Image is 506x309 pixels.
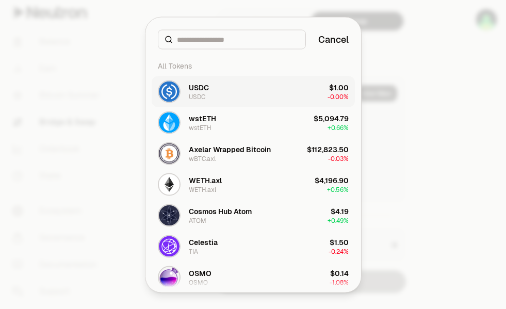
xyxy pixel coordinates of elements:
div: ATOM [189,216,206,224]
span: -1.08% [330,278,349,286]
button: TIA LogoCelestiaTIA$1.50-0.24% [152,231,355,262]
img: ATOM Logo [159,205,179,225]
img: wBTC.axl Logo [159,143,179,164]
div: WETH.axl [189,175,222,185]
img: USDC Logo [159,81,179,102]
span: + 0.49% [328,216,349,224]
button: OSMO LogoOSMOOSMO$0.14-1.08% [152,262,355,292]
img: wstETH Logo [159,112,179,133]
div: $112,823.50 [307,144,349,154]
div: wstETH [189,113,216,123]
button: wBTC.axl LogoAxelar Wrapped BitcoinwBTC.axl$112,823.50-0.03% [152,138,355,169]
div: $1.50 [330,237,349,247]
div: $5,094.79 [314,113,349,123]
div: WETH.axl [189,185,216,193]
span: + 0.66% [328,123,349,132]
div: OSMO [189,268,211,278]
span: -0.03% [328,154,349,162]
span: -0.24% [329,247,349,255]
button: ATOM LogoCosmos Hub AtomATOM$4.19+0.49% [152,200,355,231]
span: -0.00% [328,92,349,101]
span: + 0.56% [327,185,349,193]
div: TIA [189,247,198,255]
button: USDC LogoUSDCUSDC$1.00-0.00% [152,76,355,107]
img: OSMO Logo [159,267,179,287]
img: TIA Logo [159,236,179,256]
div: $0.14 [330,268,349,278]
button: WETH.axl LogoWETH.axlWETH.axl$4,196.90+0.56% [152,169,355,200]
img: WETH.axl Logo [159,174,179,194]
div: All Tokens [152,55,355,76]
div: wstETH [189,123,211,132]
div: Celestia [189,237,218,247]
button: Cancel [318,32,349,46]
div: $4,196.90 [315,175,349,185]
div: $1.00 [329,82,349,92]
div: USDC [189,82,209,92]
div: Axelar Wrapped Bitcoin [189,144,271,154]
div: $4.19 [331,206,349,216]
div: USDC [189,92,205,101]
div: wBTC.axl [189,154,216,162]
div: OSMO [189,278,208,286]
div: Cosmos Hub Atom [189,206,252,216]
button: wstETH LogowstETHwstETH$5,094.79+0.66% [152,107,355,138]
